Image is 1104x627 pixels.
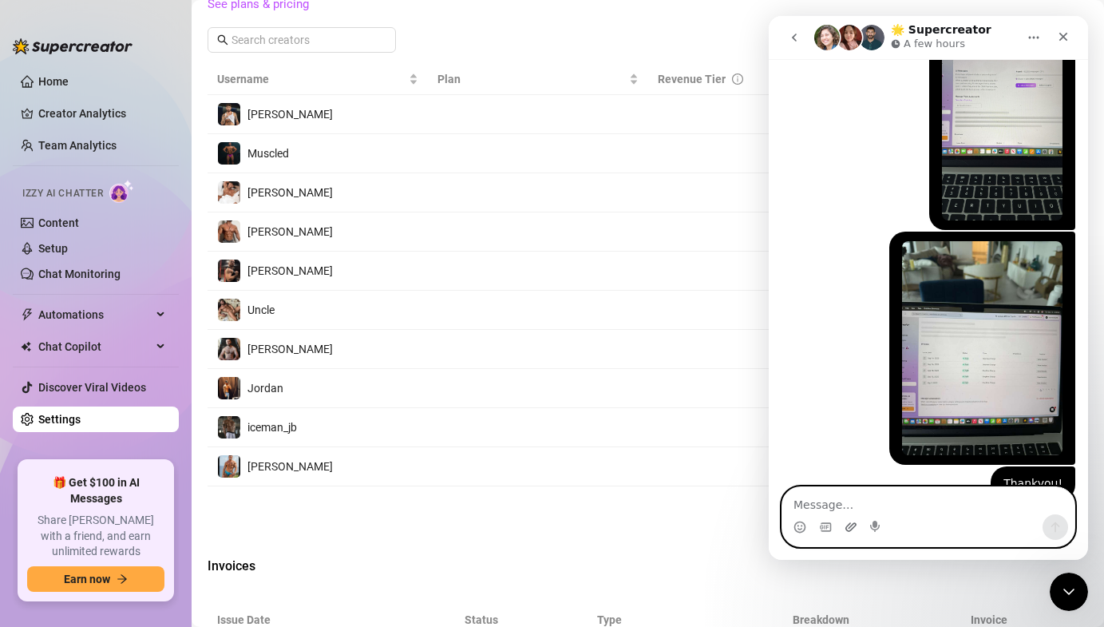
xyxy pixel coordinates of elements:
[218,455,240,478] img: John
[218,103,240,125] img: Chris
[21,308,34,321] span: thunderbolt
[13,38,133,54] img: logo-BBDzfeDw.svg
[231,31,374,49] input: Search creators
[218,181,240,204] img: Jake
[38,302,152,327] span: Automations
[218,299,240,321] img: Uncle
[38,75,69,88] a: Home
[109,180,134,203] img: AI Chatter
[732,73,743,85] span: info-circle
[218,416,240,439] img: iceman_jb
[25,505,38,518] button: Emoji picker
[218,142,240,165] img: Muscled
[64,573,110,585] span: Earn now
[658,73,726,85] span: Revenue Tier
[208,64,428,95] th: Username
[38,216,79,229] a: Content
[1050,573,1088,611] iframe: Intercom live chat
[235,460,294,476] div: Thankyou!
[38,101,166,126] a: Creator Analytics
[27,475,164,506] span: 🎁 Get $100 in AI Messages
[38,381,146,394] a: Discover Viral Videos
[13,450,307,505] div: Jake says…
[21,341,31,352] img: Chat Copilot
[247,421,297,434] span: iceman_jb
[247,343,333,355] span: [PERSON_NAME]
[769,16,1088,560] iframe: Intercom live chat
[117,573,128,585] span: arrow-right
[13,216,307,450] div: Jake says…
[218,338,240,360] img: Marcus
[247,460,333,473] span: [PERSON_NAME]
[38,413,81,426] a: Settings
[247,108,333,121] span: [PERSON_NAME]
[217,70,406,88] span: Username
[27,566,164,592] button: Earn nowarrow-right
[218,260,240,282] img: Tyler
[22,186,103,201] span: Izzy AI Chatter
[247,264,333,277] span: [PERSON_NAME]
[247,225,333,238] span: [PERSON_NAME]
[247,147,289,160] span: Muscled
[247,382,283,395] span: Jordan
[247,186,333,199] span: [PERSON_NAME]
[38,139,117,152] a: Team Analytics
[274,498,299,524] button: Send a message…
[38,268,121,280] a: Chat Monitoring
[14,471,306,498] textarea: Message…
[38,242,68,255] a: Setup
[247,304,275,316] span: Uncle
[428,64,648,95] th: Plan
[38,334,152,359] span: Chat Copilot
[27,513,164,560] span: Share [PERSON_NAME] with a friend, and earn unlimited rewards
[76,505,89,518] button: Upload attachment
[50,505,63,518] button: Gif picker
[208,557,476,576] span: Invoices
[222,450,307,486] div: Thankyou!
[101,505,114,518] button: Start recording
[218,377,240,399] img: Jordan
[437,70,626,88] span: Plan
[218,220,240,243] img: David
[217,34,228,46] span: search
